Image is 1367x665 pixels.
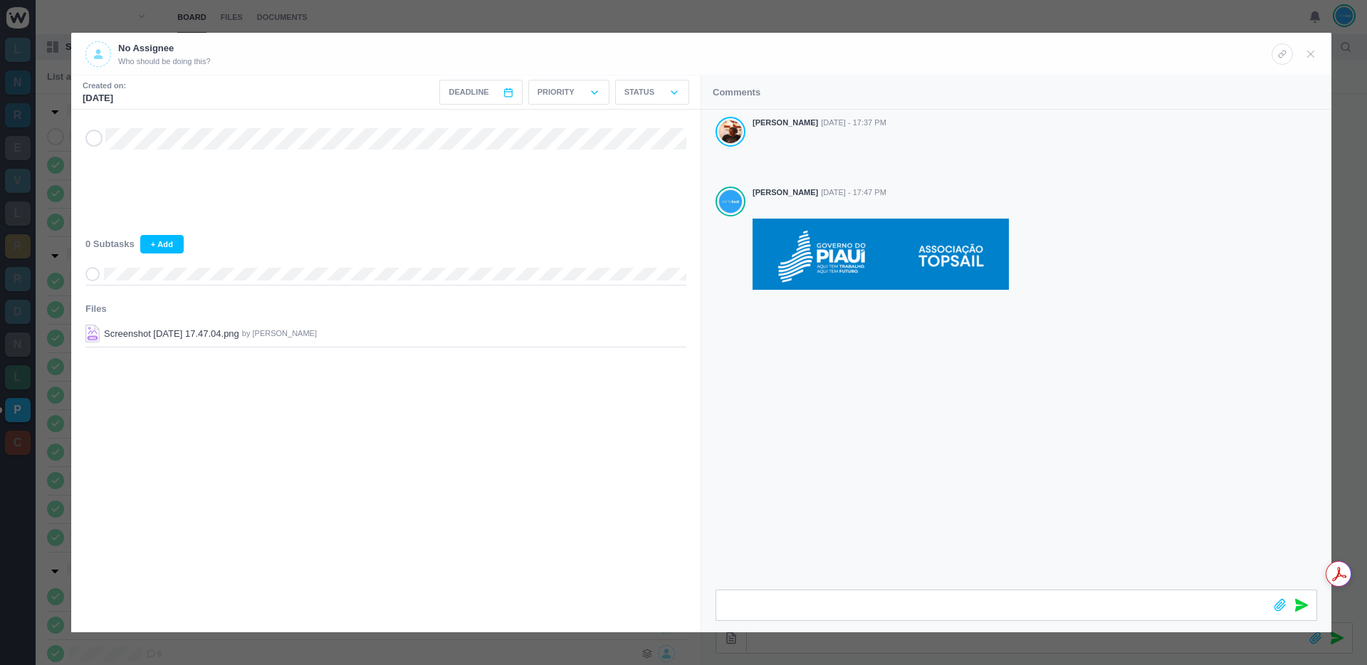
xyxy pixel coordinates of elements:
[104,327,239,341] p: Screenshot [DATE] 17.47.04.png
[624,86,654,98] p: Status
[85,325,100,343] img: Screenshot 2025-08-25 at 17.47.04.png
[85,302,686,316] h3: Files
[449,86,488,98] span: Deadline
[118,41,211,56] p: No Assignee
[85,237,135,251] span: 0 Subtasks
[713,85,760,100] p: Comments
[83,91,126,105] p: [DATE]
[140,235,184,253] button: + Add
[118,56,211,68] span: Who should be doing this?
[538,86,575,98] p: Priority
[83,80,126,92] small: Created on:
[242,328,317,340] p: by [PERSON_NAME]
